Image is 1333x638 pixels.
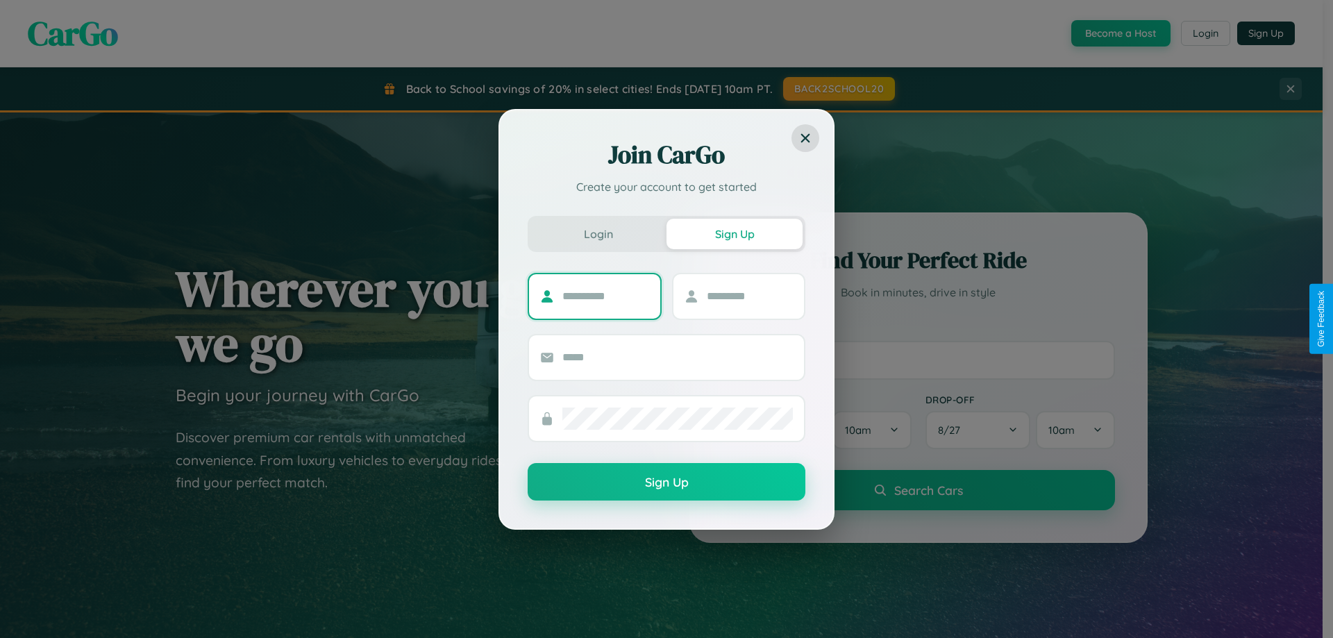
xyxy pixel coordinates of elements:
[528,178,805,195] p: Create your account to get started
[528,463,805,501] button: Sign Up
[528,138,805,171] h2: Join CarGo
[1316,291,1326,347] div: Give Feedback
[666,219,803,249] button: Sign Up
[530,219,666,249] button: Login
